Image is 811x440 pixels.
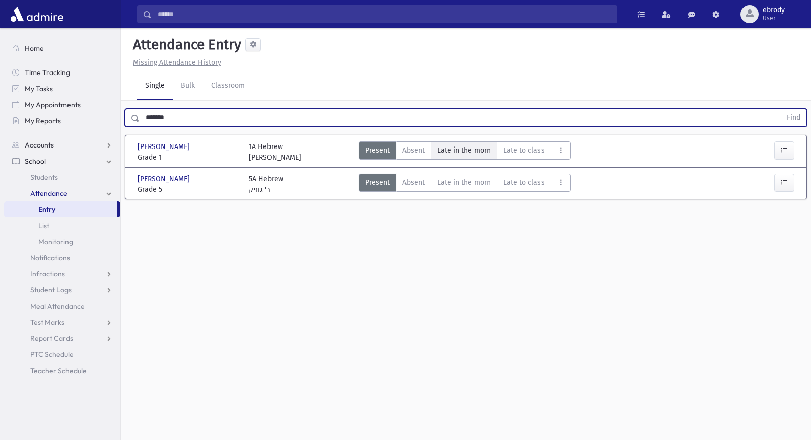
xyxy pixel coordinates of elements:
a: Student Logs [4,282,120,298]
span: Student Logs [30,285,72,295]
div: AttTypes [359,141,571,163]
span: Infractions [30,269,65,278]
a: Notifications [4,250,120,266]
span: Report Cards [30,334,73,343]
a: My Tasks [4,81,120,97]
a: Meal Attendance [4,298,120,314]
span: Late to class [503,177,545,188]
a: Classroom [203,72,253,100]
a: Accounts [4,137,120,153]
span: Test Marks [30,318,64,327]
span: [PERSON_NAME] [138,141,192,152]
span: Monitoring [38,237,73,246]
a: Students [4,169,120,185]
a: Attendance [4,185,120,201]
a: Missing Attendance History [129,58,221,67]
span: Present [365,145,390,156]
span: PTC Schedule [30,350,74,359]
a: School [4,153,120,169]
span: Grade 1 [138,152,239,163]
a: Monitoring [4,234,120,250]
span: Late in the morn [437,145,491,156]
span: ebrody [763,6,785,14]
a: Bulk [173,72,203,100]
div: AttTypes [359,174,571,195]
u: Missing Attendance History [133,58,221,67]
h5: Attendance Entry [129,36,241,53]
img: AdmirePro [8,4,66,24]
span: Entry [38,205,55,214]
span: List [38,221,49,230]
span: Time Tracking [25,68,70,77]
a: PTC Schedule [4,346,120,362]
span: My Appointments [25,100,81,109]
input: Search [152,5,617,23]
span: Grade 5 [138,184,239,195]
div: 1A Hebrew [PERSON_NAME] [249,141,301,163]
span: Absent [402,145,425,156]
a: Test Marks [4,314,120,330]
a: List [4,217,120,234]
a: Teacher Schedule [4,362,120,379]
a: Home [4,40,120,56]
span: Late to class [503,145,545,156]
span: [PERSON_NAME] [138,174,192,184]
a: Time Tracking [4,64,120,81]
span: Home [25,44,44,53]
span: My Reports [25,116,61,125]
span: Teacher Schedule [30,366,87,375]
span: Late in the morn [437,177,491,188]
span: Students [30,173,58,182]
span: Meal Attendance [30,302,85,311]
span: School [25,157,46,166]
span: Notifications [30,253,70,262]
a: Single [137,72,173,100]
a: My Reports [4,113,120,129]
span: Absent [402,177,425,188]
a: Report Cards [4,330,120,346]
a: My Appointments [4,97,120,113]
span: My Tasks [25,84,53,93]
span: Attendance [30,189,67,198]
a: Entry [4,201,117,217]
a: Infractions [4,266,120,282]
span: Present [365,177,390,188]
span: Accounts [25,140,54,150]
button: Find [781,109,806,126]
div: 5A Hebrew ר' גוזיק [249,174,283,195]
span: User [763,14,785,22]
